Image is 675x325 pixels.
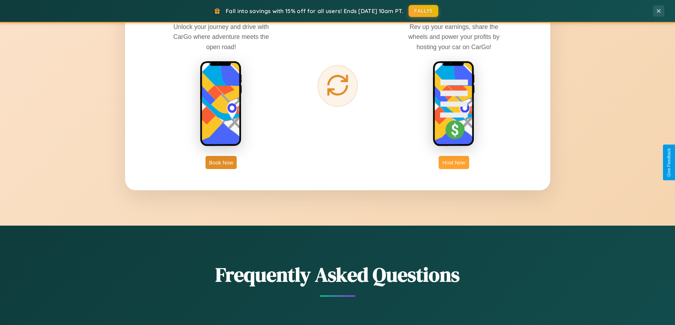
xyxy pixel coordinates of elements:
img: host phone [433,61,475,147]
h2: Frequently Asked Questions [125,261,550,288]
button: Host Now [439,156,469,169]
span: Fall into savings with 15% off for all users! Ends [DATE] 10am PT. [226,7,403,14]
img: rent phone [200,61,242,147]
div: Give Feedback [666,148,671,177]
p: Unlock your journey and drive with CarGo where adventure meets the open road! [168,22,274,52]
button: FALL15 [409,5,438,17]
button: Book Now [206,156,237,169]
p: Rev up your earnings, share the wheels and power your profits by hosting your car on CarGo! [401,22,507,52]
